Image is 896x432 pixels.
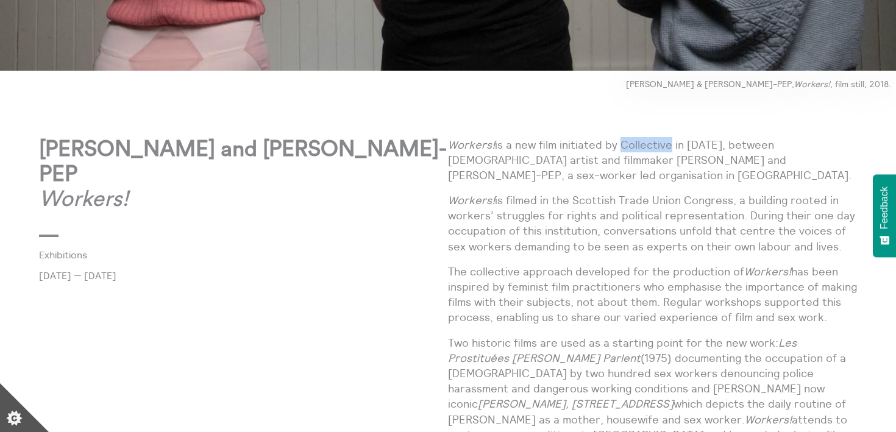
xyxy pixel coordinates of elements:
[794,79,830,90] em: Workers!
[873,174,896,257] button: Feedback - Show survey
[745,413,792,427] em: Workers!
[478,397,674,411] em: [PERSON_NAME], [STREET_ADDRESS]
[39,270,448,281] p: [DATE] — [DATE]
[39,188,129,210] em: Workers!
[448,193,495,207] em: Workers!
[448,193,857,254] p: is filmed in the Scottish Trade Union Congress, a building rooted in workers’ struggles for right...
[448,336,797,365] em: Les Prostituées [PERSON_NAME] Parlent
[39,249,428,260] a: Exhibitions
[744,264,791,278] em: Workers!
[39,138,447,185] strong: [PERSON_NAME] and [PERSON_NAME]-PEP
[879,186,890,229] span: Feedback
[448,138,495,152] em: Workers!
[448,137,857,183] p: is a new film initiated by Collective in [DATE], between [DEMOGRAPHIC_DATA] artist and filmmaker ...
[448,264,857,325] p: The collective approach developed for the production of has been inspired by feminist film practi...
